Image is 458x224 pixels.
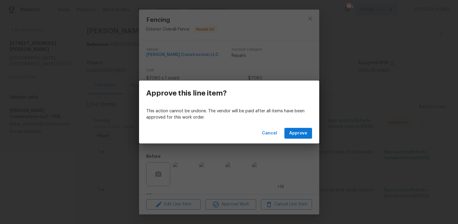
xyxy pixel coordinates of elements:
p: This action cannot be undone. The vendor will be paid after all items have been approved for this... [146,108,312,121]
span: Cancel [262,130,277,137]
h3: Approve this line item? [146,89,227,97]
button: Cancel [259,128,280,139]
span: Approve [289,130,307,137]
button: Approve [284,128,312,139]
